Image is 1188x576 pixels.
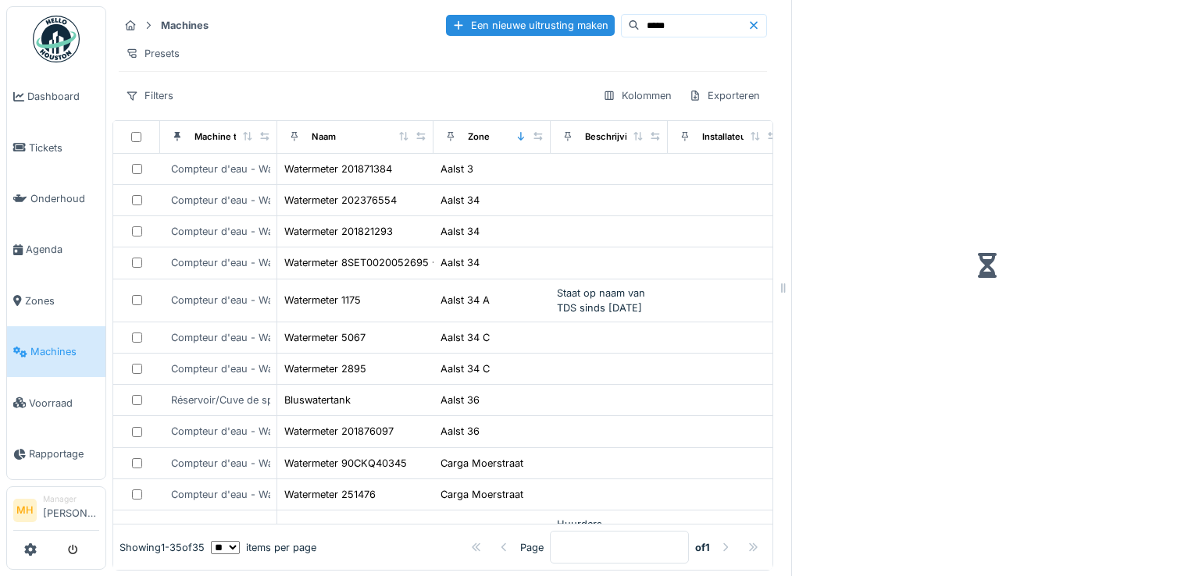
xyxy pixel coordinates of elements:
div: Compteur d'eau - Watermeter [171,293,312,308]
div: Compteur d'eau - Watermeter [171,487,312,502]
span: Rapportage [29,446,99,461]
div: Compteur d'eau - Watermeter [171,361,312,376]
div: Watermeter 1175 [284,293,361,308]
span: Machines [30,344,99,359]
div: Aalst 36 [441,393,480,407]
div: Filters [119,84,180,107]
a: Rapportage [7,428,105,479]
span: Dashboard [27,89,99,104]
a: Tickets [7,122,105,172]
div: Page [520,540,544,555]
div: Carga Moerstraat [441,487,523,502]
div: Compteur d'eau - Watermeter [171,330,312,345]
strong: Machines [155,18,215,33]
div: Beschrijving [585,130,638,144]
div: Huurders [PERSON_NAME] en [PERSON_NAME] [557,517,662,562]
div: Watermeter 5067 [284,330,366,345]
div: Compteur d'eau - Watermeter [171,456,312,471]
div: Aalst 34 [441,193,480,208]
div: Exporteren [682,84,767,107]
div: Watermeter 90CKQ40345 [284,456,407,471]
div: Naam [312,130,336,144]
a: Machines [7,326,105,377]
div: Staat op naam van TDS sinds [DATE] [557,286,662,315]
span: Zones [25,293,99,308]
span: Onderhoud [30,191,99,206]
div: Carga Moerstraat [441,456,523,471]
a: Zones [7,276,105,326]
div: Presets [119,42,187,65]
a: Agenda [7,224,105,275]
div: Bluswatertank [284,393,351,407]
a: MH Manager[PERSON_NAME] [13,493,99,531]
img: Badge_color-CXgf-gQk.svg [33,16,80,62]
a: Dashboard [7,71,105,122]
div: Aalst 36 [441,424,480,439]
div: Watermeter 202376554 [284,193,397,208]
div: Compteur d'eau - Watermeter [171,162,312,176]
a: Onderhoud [7,173,105,224]
span: Voorraad [29,396,99,411]
div: Installateur [702,130,749,144]
div: Watermeter 201876097 [284,424,394,439]
div: Zone [468,130,490,144]
span: Tickets [29,140,99,155]
div: items per page [211,540,316,555]
div: Een nieuwe uitrusting maken [446,15,615,36]
div: Machine typen [194,130,259,144]
div: Réservoir/Cuve de sprinklage - Bluswatertank [171,393,388,407]
div: Kolommen [596,84,679,107]
div: Watermeter 251476 [284,487,376,502]
div: Compteur d'eau - Watermeter [171,424,312,439]
div: Aalst 34 C [441,330,490,345]
a: Voorraad [7,377,105,428]
div: Watermeter 201821293 [284,224,393,239]
div: Aalst 34 C [441,361,490,376]
span: Agenda [26,242,99,257]
div: Watermeter 201871384 [284,162,392,176]
div: Aalst 34 A [441,293,490,308]
li: MH [13,499,37,522]
div: Manager [43,493,99,505]
strong: of 1 [695,540,710,555]
div: Aalst 34 [441,224,480,239]
li: [PERSON_NAME] [43,493,99,527]
div: Compteur d'eau - Watermeter [171,224,312,239]
div: Aalst 3 [441,162,473,176]
div: Showing 1 - 35 of 35 [120,540,205,555]
div: Watermeter 8SET0020052695 - Digitaal [284,255,474,270]
div: Aalst 34 [441,255,480,270]
div: Compteur d'eau - Watermeter [171,193,312,208]
div: Compteur d'eau - Watermeter [171,255,312,270]
div: Watermeter 2895 [284,361,366,376]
